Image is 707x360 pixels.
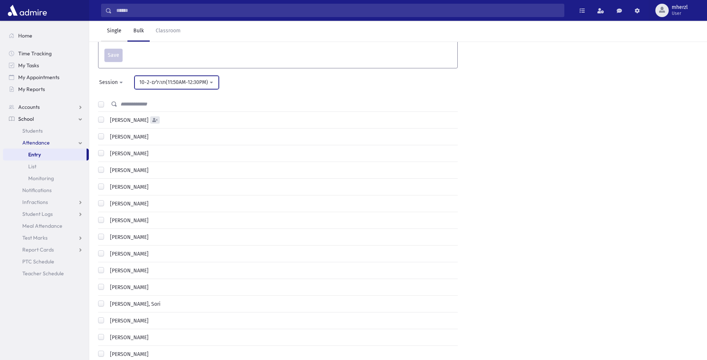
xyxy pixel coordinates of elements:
span: Student Logs [22,211,53,217]
label: [PERSON_NAME] [107,334,149,341]
label: [PERSON_NAME] [107,233,149,241]
a: My Appointments [3,71,89,83]
a: Entry [3,149,87,160]
label: [PERSON_NAME] [107,350,149,358]
span: Notifications [22,187,52,194]
span: mherzl [672,4,688,10]
label: [PERSON_NAME] [107,150,149,158]
span: User [672,10,688,16]
span: My Reports [18,86,45,93]
a: Notifications [3,184,89,196]
span: Home [18,32,32,39]
a: Attendance [3,137,89,149]
label: [PERSON_NAME] [107,200,149,208]
a: Classroom [150,21,187,42]
button: Session [94,76,129,89]
a: Accounts [3,101,89,113]
button: Save [104,49,123,62]
span: Accounts [18,104,40,110]
span: Monitoring [28,175,54,182]
span: School [18,116,34,122]
a: List [3,160,89,172]
a: Meal Attendance [3,220,89,232]
a: My Tasks [3,59,89,71]
label: [PERSON_NAME] [107,267,149,275]
span: PTC Schedule [22,258,54,265]
a: Monitoring [3,172,89,184]
label: [PERSON_NAME], Sori [107,300,160,308]
a: PTC Schedule [3,256,89,267]
span: Report Cards [22,246,54,253]
span: My Appointments [18,74,59,81]
a: Single [101,21,127,42]
label: [PERSON_NAME] [107,250,149,258]
a: School [3,113,89,125]
label: [PERSON_NAME] [107,283,149,291]
label: [PERSON_NAME] [107,166,149,174]
a: Bulk [127,21,150,42]
div: Session [99,78,118,86]
label: [PERSON_NAME] [107,317,149,325]
label: [PERSON_NAME] [107,133,149,141]
input: Search [112,4,564,17]
a: Teacher Schedule [3,267,89,279]
span: Teacher Schedule [22,270,64,277]
a: Home [3,30,89,42]
a: Students [3,125,89,137]
span: Infractions [22,199,48,205]
button: 10-2-תהלים(11:50AM-12:30PM) [134,76,219,89]
span: Entry [28,151,41,158]
span: Meal Attendance [22,223,62,229]
div: 10-2-תהלים(11:50AM-12:30PM) [139,78,208,86]
label: [PERSON_NAME] [107,183,149,191]
span: Students [22,127,43,134]
img: AdmirePro [6,3,49,18]
span: List [28,163,36,170]
a: Time Tracking [3,48,89,59]
span: Time Tracking [18,50,52,57]
span: Test Marks [22,234,48,241]
a: Test Marks [3,232,89,244]
span: Attendance [22,139,50,146]
label: [PERSON_NAME] [107,217,149,224]
a: My Reports [3,83,89,95]
a: Report Cards [3,244,89,256]
a: Student Logs [3,208,89,220]
label: [PERSON_NAME] [107,116,149,124]
a: Infractions [3,196,89,208]
span: My Tasks [18,62,39,69]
